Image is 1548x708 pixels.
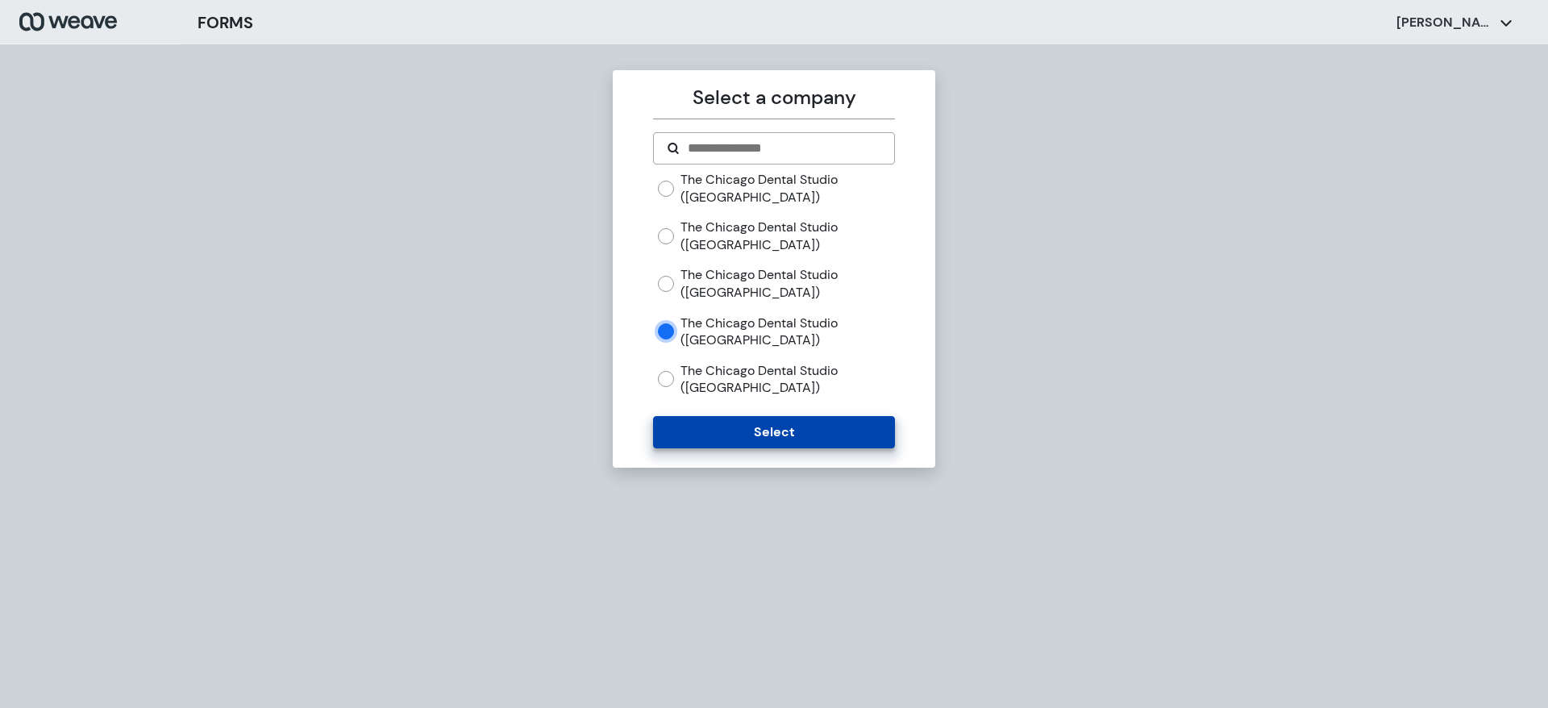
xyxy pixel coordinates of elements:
label: The Chicago Dental Studio ([GEOGRAPHIC_DATA]) [680,314,894,349]
input: Search [686,139,880,158]
h3: FORMS [198,10,253,35]
label: The Chicago Dental Studio ([GEOGRAPHIC_DATA]) [680,266,894,301]
label: The Chicago Dental Studio ([GEOGRAPHIC_DATA]) [680,171,894,206]
label: The Chicago Dental Studio ([GEOGRAPHIC_DATA]) [680,362,894,397]
button: Select [653,416,894,448]
p: Select a company [653,83,894,112]
p: [PERSON_NAME] [1396,14,1493,31]
label: The Chicago Dental Studio ([GEOGRAPHIC_DATA]) [680,219,894,253]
